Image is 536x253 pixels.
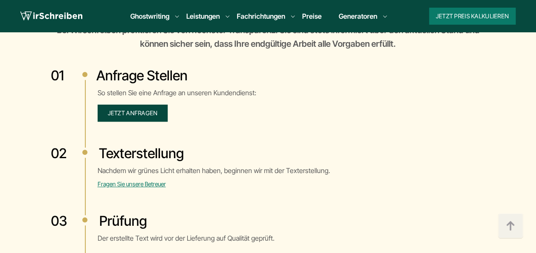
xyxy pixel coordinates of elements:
[339,11,377,21] a: Generatoren
[51,213,485,230] h3: Prüfung
[51,145,485,162] h3: Texterstellung
[98,165,485,176] p: Nachdem wir grünes Licht erhalten haben, beginnen wir mit der Texterstellung.
[237,11,285,21] a: Fachrichtungen
[130,11,169,21] a: Ghostwriting
[98,180,166,188] a: Fragen Sie unsere Betreuer
[98,105,168,122] a: Jetzt anfragen
[20,10,82,23] img: logo wirschreiben
[498,213,523,239] img: button top
[302,12,322,20] a: Preise
[98,88,485,122] p: So stellen Sie eine Anfrage an unseren Kundendienst:
[186,11,220,21] a: Leistungen
[429,8,516,25] button: Jetzt Preis kalkulieren
[98,233,485,243] p: Der erstellte Text wird vor der Lieferung auf Qualität geprüft.
[51,23,485,51] div: Bei Wirschreiben profitieren Sie von höchster Transparenz. Sie sind stets informiert über den akt...
[51,67,485,84] h3: Anfrage stellen
[108,109,158,117] span: Jetzt anfragen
